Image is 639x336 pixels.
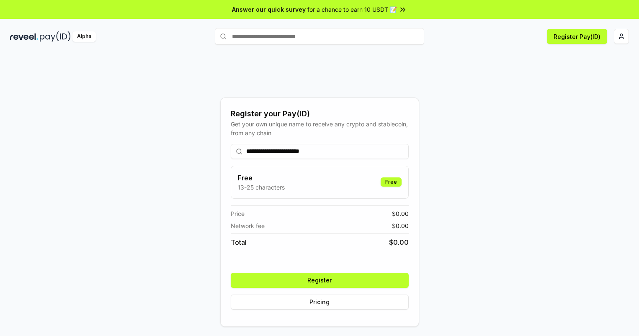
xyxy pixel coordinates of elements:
[232,5,306,14] span: Answer our quick survey
[231,120,409,137] div: Get your own unique name to receive any crypto and stablecoin, from any chain
[231,209,245,218] span: Price
[231,221,265,230] span: Network fee
[238,183,285,192] p: 13-25 characters
[389,237,409,247] span: $ 0.00
[547,29,607,44] button: Register Pay(ID)
[10,31,38,42] img: reveel_dark
[231,237,247,247] span: Total
[231,295,409,310] button: Pricing
[392,221,409,230] span: $ 0.00
[381,177,402,187] div: Free
[392,209,409,218] span: $ 0.00
[307,5,397,14] span: for a chance to earn 10 USDT 📝
[231,273,409,288] button: Register
[40,31,71,42] img: pay_id
[238,173,285,183] h3: Free
[72,31,96,42] div: Alpha
[231,108,409,120] div: Register your Pay(ID)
